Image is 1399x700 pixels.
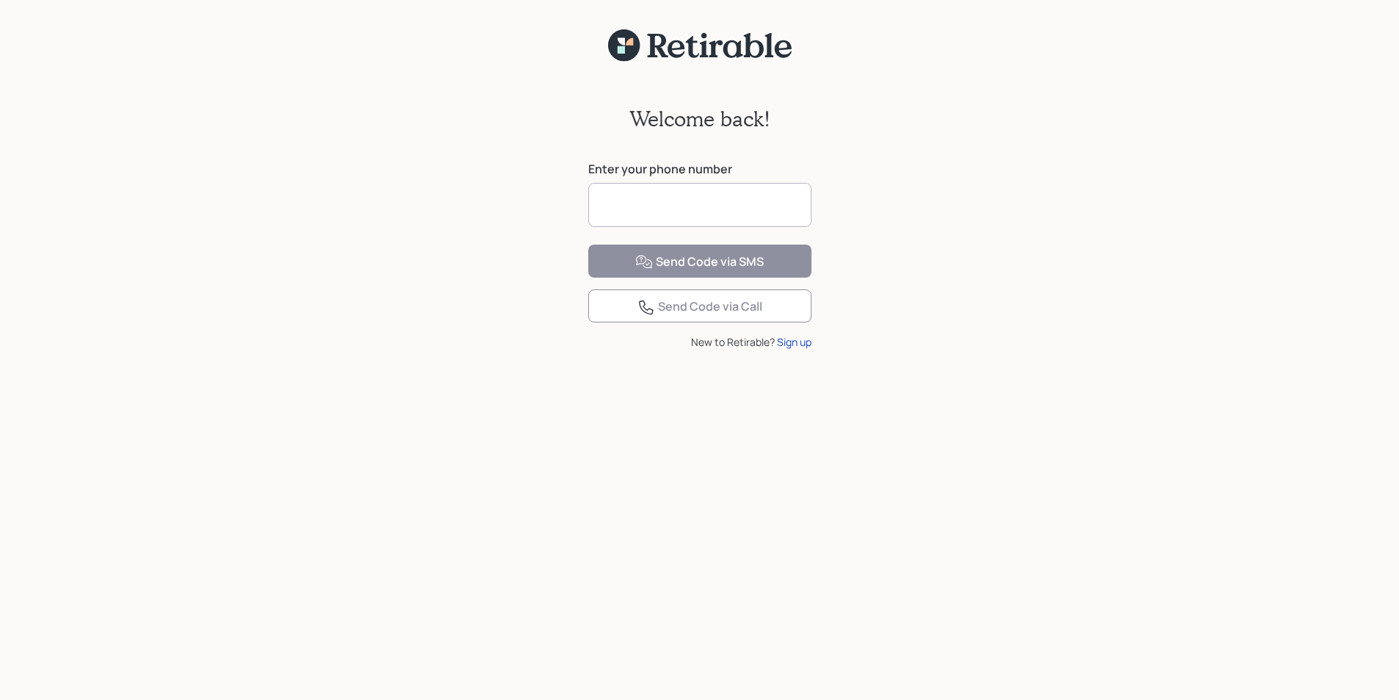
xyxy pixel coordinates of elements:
button: Send Code via SMS [588,245,811,278]
div: Sign up [777,334,811,350]
div: Send Code via Call [637,298,762,316]
div: New to Retirable? [588,334,811,350]
div: Send Code via SMS [635,253,764,271]
label: Enter your phone number [588,161,811,177]
h2: Welcome back! [629,107,770,131]
button: Send Code via Call [588,289,811,322]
